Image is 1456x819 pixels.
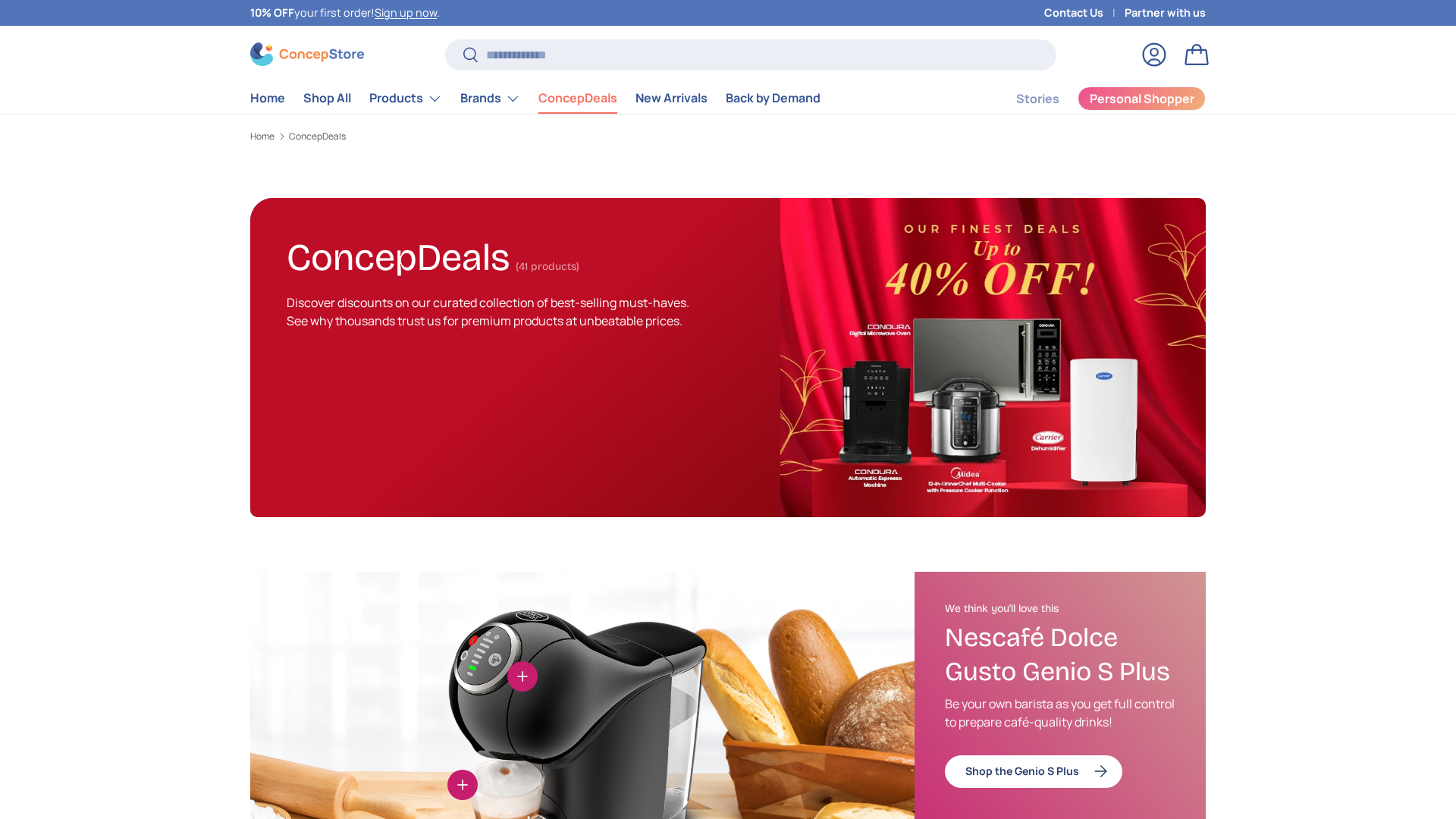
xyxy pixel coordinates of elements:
h3: Nescafé Dolce Gusto Genio S Plus [945,621,1175,689]
p: Be your own barista as you get full control to prepare café-quality drinks! [945,695,1175,731]
summary: Products [360,83,451,114]
h1: ConcepDeals [287,229,510,280]
a: ConcepDeals [289,132,346,141]
span: (41 products) [516,260,579,273]
a: Shop the Genio S Plus [945,755,1122,788]
a: Shop All [303,83,351,113]
a: New Arrivals [635,83,708,113]
summary: Brands [451,83,529,114]
a: Back by Demand [726,83,821,113]
a: Contact Us [1044,5,1125,21]
a: Brands [460,83,520,114]
a: Stories [1016,84,1059,114]
nav: Secondary [980,83,1206,114]
a: ConcepDeals [538,83,617,113]
span: Discover discounts on our curated collection of best-selling must-haves. See why thousands trust ... [287,294,689,329]
a: Home [250,132,275,141]
a: Personal Shopper [1078,86,1206,111]
img: ConcepDeals [780,198,1206,517]
a: Partner with us [1125,5,1206,21]
strong: 10% OFF [250,5,294,20]
nav: Breadcrumbs [250,130,1206,143]
nav: Primary [250,83,821,114]
span: Personal Shopper [1090,93,1194,105]
img: ConcepStore [250,42,364,66]
a: Home [250,83,285,113]
h2: We think you'll love this [945,602,1175,616]
p: your first order! . [250,5,440,21]
a: Sign up now [375,5,437,20]
a: Products [369,83,442,114]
